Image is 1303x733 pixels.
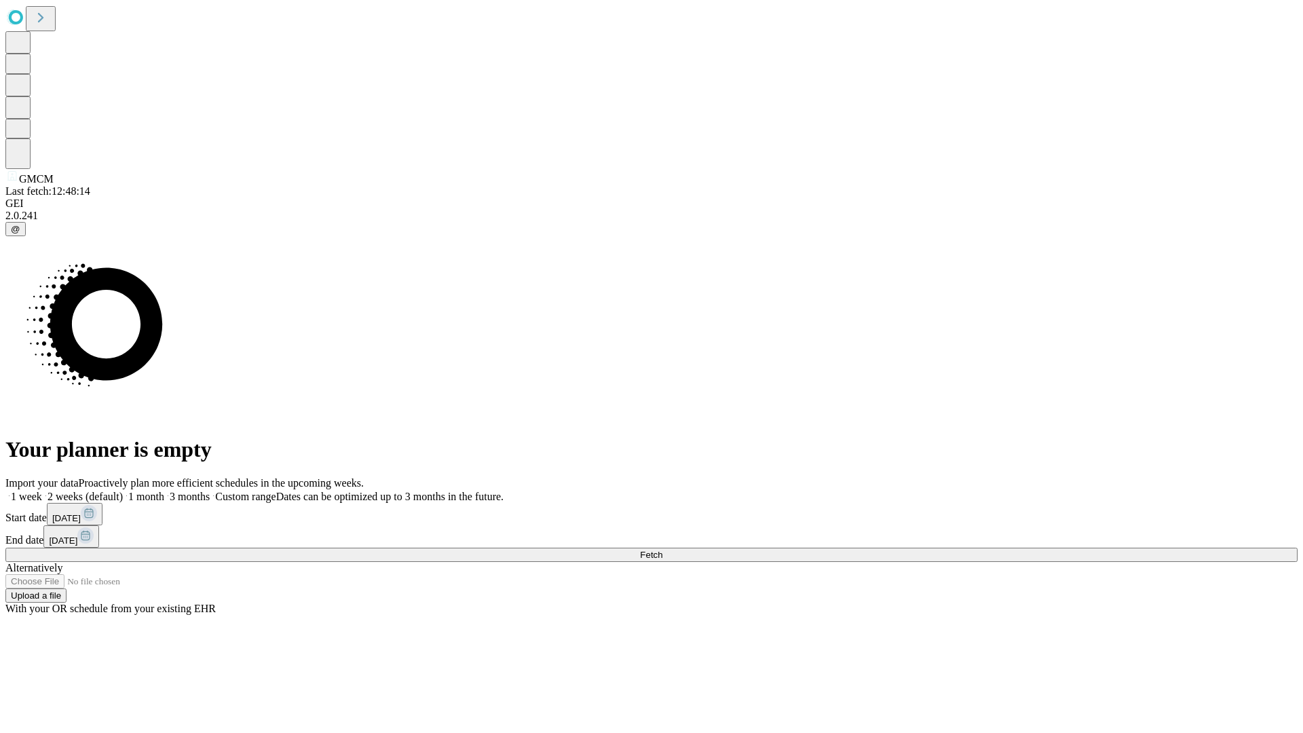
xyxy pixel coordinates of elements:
[170,491,210,502] span: 3 months
[5,548,1298,562] button: Fetch
[5,437,1298,462] h1: Your planner is empty
[19,173,54,185] span: GMCM
[5,222,26,236] button: @
[215,491,276,502] span: Custom range
[79,477,364,489] span: Proactively plan more efficient schedules in the upcoming weeks.
[52,513,81,523] span: [DATE]
[5,503,1298,525] div: Start date
[5,603,216,614] span: With your OR schedule from your existing EHR
[43,525,99,548] button: [DATE]
[5,588,67,603] button: Upload a file
[5,210,1298,222] div: 2.0.241
[11,491,42,502] span: 1 week
[5,477,79,489] span: Import your data
[49,535,77,546] span: [DATE]
[5,525,1298,548] div: End date
[640,550,662,560] span: Fetch
[47,503,102,525] button: [DATE]
[276,491,504,502] span: Dates can be optimized up to 3 months in the future.
[48,491,123,502] span: 2 weeks (default)
[5,185,90,197] span: Last fetch: 12:48:14
[11,224,20,234] span: @
[128,491,164,502] span: 1 month
[5,198,1298,210] div: GEI
[5,562,62,574] span: Alternatively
